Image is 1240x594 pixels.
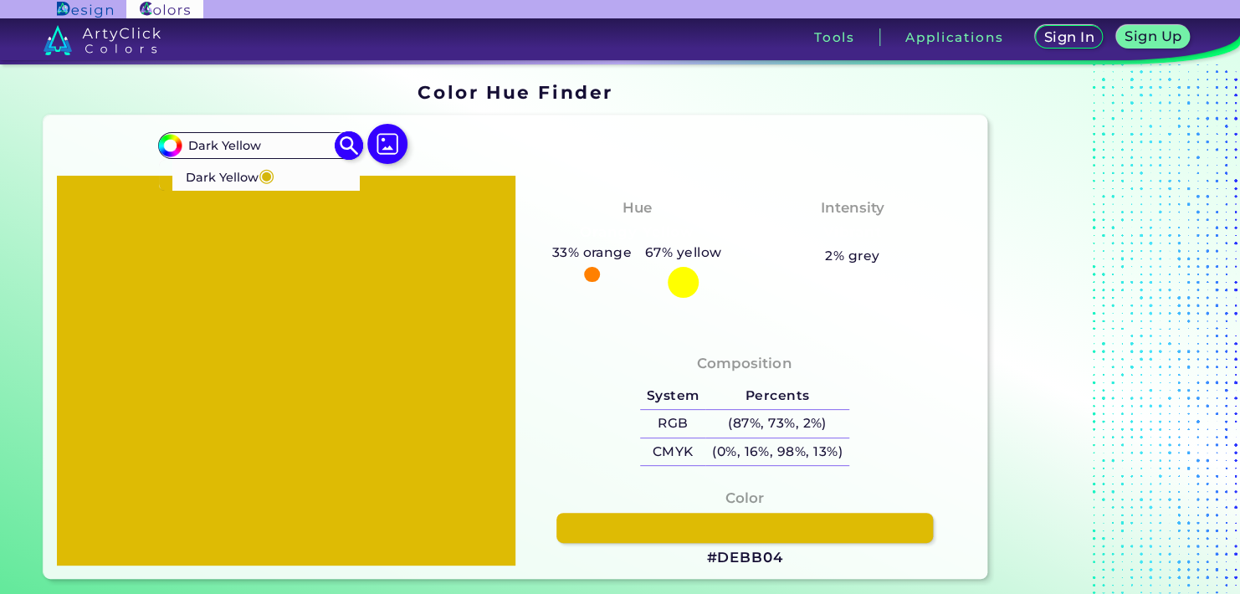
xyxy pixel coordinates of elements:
h5: (87%, 73%, 2%) [705,410,848,438]
h5: CMYK [640,438,705,466]
span: ◉ [259,164,274,186]
img: ArtyClick Design logo [57,2,113,18]
h3: Orangy Yellow [573,223,701,243]
a: Sign Up [1120,27,1186,48]
h5: Sign In [1046,31,1092,44]
h5: Sign Up [1127,30,1179,43]
a: Sign In [1038,27,1100,48]
img: icon search [335,131,364,160]
img: icon picture [367,124,407,164]
h3: Vibrant [816,223,889,243]
input: type color.. [182,134,337,156]
h5: 67% yellow [638,242,728,264]
h4: Hue [622,196,651,220]
h5: 33% orange [546,242,638,264]
h3: Tools [814,31,855,44]
ins: Blocked (selector): [994,76,1203,586]
p: Dark Yellow [186,160,274,191]
h5: Percents [705,382,848,410]
h5: (0%, 16%, 98%, 13%) [705,438,848,466]
h3: #DEBB04 [706,548,782,568]
h5: System [640,382,705,410]
h5: 2% grey [825,245,879,267]
h4: Intensity [821,196,884,220]
h5: RGB [640,410,705,438]
h3: Applications [905,31,1003,44]
img: logo_artyclick_colors_white.svg [44,25,161,55]
h4: Composition [697,351,792,376]
h1: Color Hue Finder [418,79,612,105]
h4: Color [725,486,764,510]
